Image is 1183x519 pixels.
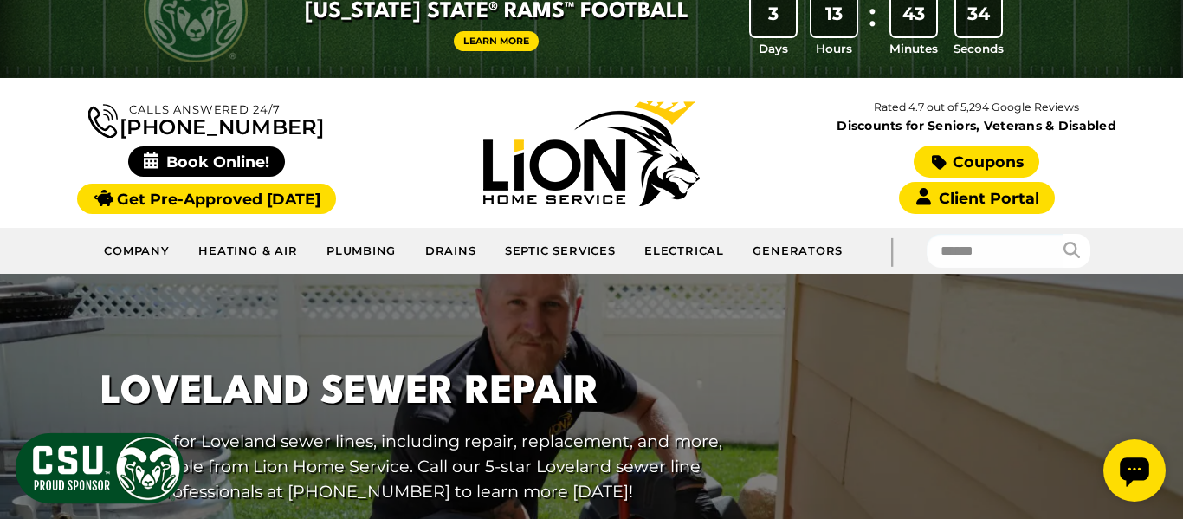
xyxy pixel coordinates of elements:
a: Heating & Air [184,234,313,269]
span: Hours [816,40,852,57]
a: Electrical [630,234,739,269]
span: Seconds [954,40,1004,57]
div: Open chat widget [7,7,69,69]
a: Plumbing [313,234,411,269]
a: Get Pre-Approved [DATE] [77,184,336,214]
span: Minutes [889,40,938,57]
p: Services for Loveland sewer lines, including repair, replacement, and more, are available from Li... [100,429,731,503]
a: Septic Services [491,234,630,269]
a: Generators [739,234,857,269]
h1: Loveland Sewer Repair [100,364,731,422]
a: [PHONE_NUMBER] [88,101,324,138]
img: Lion Home Service [483,101,700,206]
span: Days [759,40,788,57]
a: Company [90,234,184,269]
p: Rated 4.7 out of 5,294 Google Reviews [784,98,1169,117]
a: Coupons [914,146,1038,178]
span: Discounts for Seniors, Veterans & Disabled [788,120,1166,132]
span: Book Online! [128,146,285,177]
a: Client Portal [899,182,1055,214]
a: Drains [410,234,490,269]
img: CSU Sponsor Badge [13,431,186,506]
a: Learn More [454,31,539,51]
div: | [857,228,927,274]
